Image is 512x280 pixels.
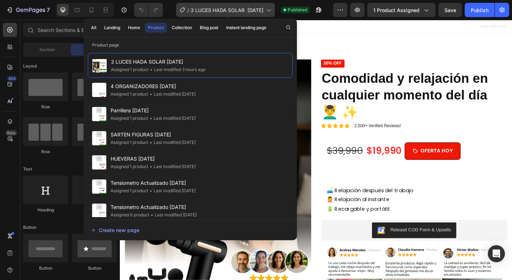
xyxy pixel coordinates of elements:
h1: Comodidad y relajación en cualquier momento del día 💆‍♂️ ✨ [219,53,421,110]
div: Assigned 0 product [111,211,149,219]
span: Save [444,7,456,13]
div: Last modified [DATE] [149,211,197,219]
div: Row [23,149,68,155]
div: Last modified 3 hours ago [149,66,206,73]
div: Row [72,104,117,110]
div: Blog post [200,25,218,31]
div: Assigned 1 product [111,66,149,73]
button: 1 product assigned [367,3,436,17]
iframe: Design area [120,20,512,280]
img: CKKYs5695_ICEAE=.webp [280,225,288,233]
div: Assigned 1 product [111,91,148,98]
div: Row [72,149,117,155]
div: Assigned 1 product [111,115,148,122]
button: 7 [3,3,53,17]
span: Parrillera [DATE] [111,106,196,115]
button: Save [438,3,462,17]
button: Collection [169,23,195,33]
div: Last modified [DATE] [148,91,196,98]
button: <p>OFERTA HOY</p> [310,133,370,152]
div: Last modified [DATE] [148,163,196,170]
span: Button [23,224,36,231]
button: Product [145,23,167,33]
div: Publish [471,6,489,14]
div: Open Intercom Messenger [488,245,505,262]
span: Tensiometro Actualizado [DATE] [111,203,197,211]
span: Published [288,7,307,13]
button: Home [125,23,143,33]
div: Beta [5,130,17,136]
div: Home [128,25,140,31]
div: Create new page [91,226,139,234]
span: / [187,6,189,14]
div: Last modified [DATE] [148,115,196,122]
span: • [151,212,153,217]
button: Releasit COD Form & Upsells [274,220,366,237]
div: Instant landing page [226,25,266,31]
div: 450 [7,76,17,81]
div: Last modified [DATE] [148,139,196,146]
span: 3 LUCES HADA SOLAR [DATE] [191,6,263,14]
div: Button [72,265,117,271]
div: $39,990 [224,135,265,150]
div: Last modified [DATE] [148,187,196,194]
span: • [150,115,152,121]
input: Search Sections & Elements [23,23,117,37]
div: Assigned 1 product [111,163,148,170]
span: • [150,67,153,72]
span: 3 LUCES HADA SOLAR [DATE] [111,58,206,66]
div: All [91,25,96,31]
span: Layout [23,63,37,69]
span: • [150,140,152,145]
div: Undo/Redo [134,3,163,17]
div: Heading [23,207,68,213]
div: $19,990 [268,135,307,150]
div: Landing [104,25,120,31]
p: 💆 Relajación al instante 🔋 Recargable y portátil [225,190,415,211]
div: Button [23,265,68,271]
div: Assigned 1 product [111,139,148,146]
div: Assigned 1 product [111,187,148,194]
div: Product [148,25,164,31]
div: Releasit COD Form & Upsells [294,225,360,232]
span: Section [39,47,55,53]
button: All [88,23,100,33]
button: Publish [465,3,495,17]
div: Row [23,104,68,110]
span: 1 product assigned [373,6,420,14]
span: • [150,164,152,169]
div: Collection [172,25,192,31]
p: Product page [84,42,297,49]
button: Instant landing page [223,23,270,33]
span: HUEVERAS [DATE] [111,155,196,163]
button: Landing [101,23,123,33]
div: Text Block [72,207,117,213]
p: 🛋️ Relajación después del trabajo [225,181,415,191]
span: SARTEN FIGURAS [DATE] [111,130,196,139]
span: Text [23,166,32,172]
p: OFERTA HOY [327,138,362,148]
span: Tensiometro Actualizado [DATE] [111,179,196,187]
span: • [150,91,152,97]
button: Create new page [91,223,290,237]
span: 4 ORGANIZADORES [DATE] [111,82,196,91]
pre: 50% off [219,43,244,52]
p: 7 [47,6,50,14]
button: Blog post [197,23,222,33]
span: • [150,188,152,193]
p: 2,500+ Verified Reviews! [255,112,306,118]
